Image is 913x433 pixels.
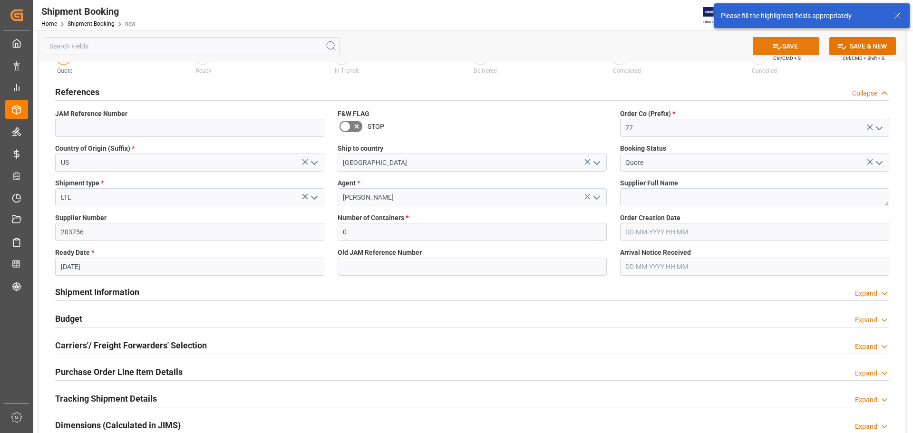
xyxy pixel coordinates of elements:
[55,109,127,119] span: JAM Reference Number
[306,190,321,205] button: open menu
[338,248,422,258] span: Old JAM Reference Number
[843,55,884,62] span: Ctrl/CMD + Shift + S
[589,190,603,205] button: open menu
[620,178,678,188] span: Supplier Full Name
[55,154,324,172] input: Type to search/select
[41,20,57,27] a: Home
[55,392,157,405] h2: Tracking Shipment Details
[620,248,691,258] span: Arrival Notice Received
[368,122,384,132] span: STOP
[55,248,94,258] span: Ready Date
[338,213,408,223] span: Number of Containers
[855,315,877,325] div: Expand
[335,67,359,74] span: In-Transit
[752,67,777,74] span: Cancelled
[703,7,736,24] img: Exertis%20JAM%20-%20Email%20Logo.jpg_1722504956.jpg
[338,144,383,154] span: Ship to country
[196,67,212,74] span: Ready
[55,419,181,432] h2: Dimensions (Calculated in JIMS)
[589,155,603,170] button: open menu
[829,37,896,55] button: SAVE & NEW
[306,155,321,170] button: open menu
[55,144,135,154] span: Country of Origin (Suffix)
[855,395,877,405] div: Expand
[55,86,99,98] h2: References
[55,286,139,298] h2: Shipment Information
[721,11,884,21] div: Please fill the highlighted fields appropriately
[871,155,885,170] button: open menu
[620,144,666,154] span: Booking Status
[55,258,324,276] input: DD-MM-YYYY
[852,88,877,98] div: Collapse
[55,213,107,223] span: Supplier Number
[55,178,104,188] span: Shipment type
[620,258,889,276] input: DD-MM-YYYY HH:MM
[338,178,360,188] span: Agent
[55,366,183,378] h2: Purchase Order Line Item Details
[855,368,877,378] div: Expand
[773,55,801,62] span: Ctrl/CMD + S
[855,289,877,298] div: Expand
[338,109,369,119] span: F&W FLAG
[620,223,889,241] input: DD-MM-YYYY HH:MM
[620,213,680,223] span: Order Creation Date
[620,109,675,119] span: Order Co (Prefix)
[68,20,115,27] a: Shipment Booking
[57,67,72,74] span: Quote
[55,339,207,352] h2: Carriers'/ Freight Forwarders' Selection
[41,4,136,19] div: Shipment Booking
[44,37,340,55] input: Search Fields
[871,121,885,135] button: open menu
[613,67,641,74] span: Completed
[753,37,819,55] button: SAVE
[474,67,497,74] span: Delivered
[855,422,877,432] div: Expand
[855,342,877,352] div: Expand
[55,312,82,325] h2: Budget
